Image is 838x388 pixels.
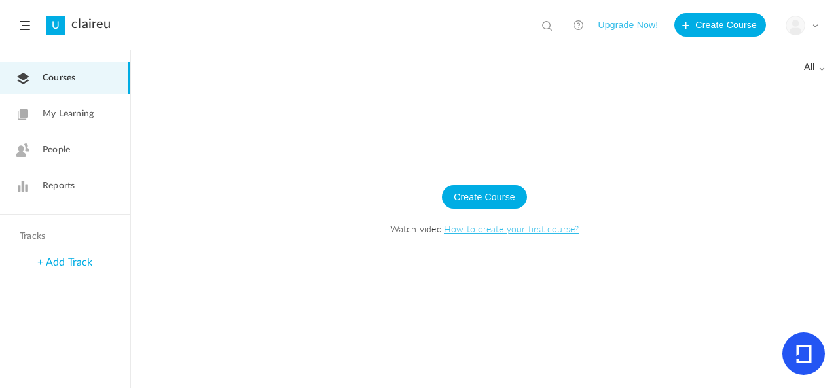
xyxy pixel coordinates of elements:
h4: Tracks [20,231,107,242]
a: + Add Track [37,257,92,268]
a: claireu [71,16,111,32]
span: People [43,143,70,157]
button: Create Course [442,185,527,209]
button: Create Course [674,13,766,37]
span: Courses [43,71,75,85]
button: Upgrade Now! [598,13,658,37]
span: Watch video: [144,222,825,235]
img: user-image.png [786,16,805,35]
span: Reports [43,179,75,193]
a: How to create your first course? [444,222,579,235]
span: all [804,62,825,73]
a: U [46,16,65,35]
span: My Learning [43,107,94,121]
